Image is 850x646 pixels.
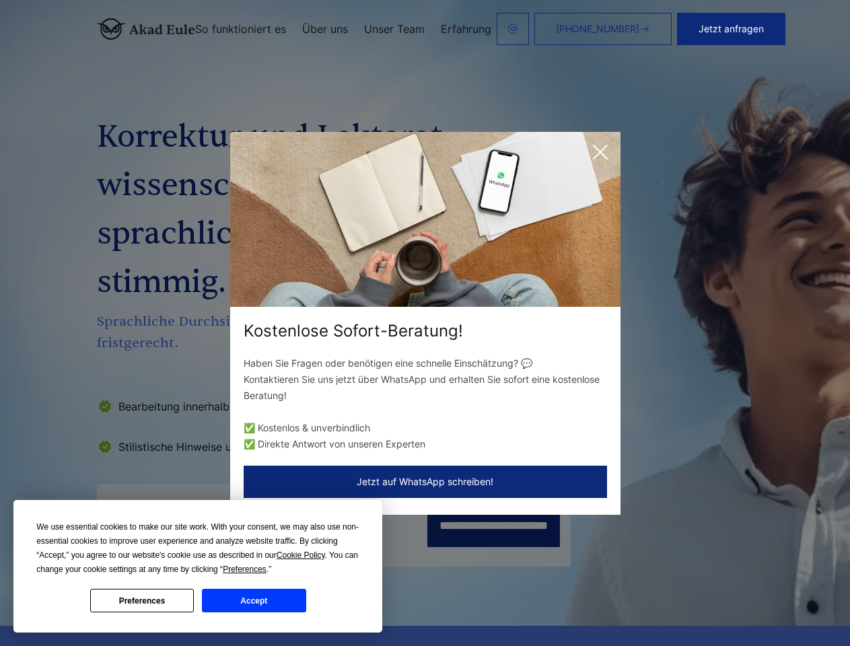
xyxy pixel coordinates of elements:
[441,24,491,34] a: Erfahrung
[36,520,359,577] div: We use essential cookies to make our site work. With your consent, we may also use non-essential ...
[97,18,195,40] img: logo
[677,13,785,45] button: Jetzt anfragen
[244,436,607,452] li: ✅ Direkte Antwort von unseren Experten
[202,589,306,612] button: Accept
[364,24,425,34] a: Unser Team
[13,500,382,633] div: Cookie Consent Prompt
[244,466,607,498] button: Jetzt auf WhatsApp schreiben!
[230,132,621,307] img: exit
[277,550,325,560] span: Cookie Policy
[195,24,286,34] a: So funktioniert es
[534,13,672,45] a: [PHONE_NUMBER]
[244,355,607,404] p: Haben Sie Fragen oder benötigen eine schnelle Einschätzung? 💬 Kontaktieren Sie uns jetzt über Wha...
[230,320,621,342] div: Kostenlose Sofort-Beratung!
[507,24,518,34] img: email
[244,420,607,436] li: ✅ Kostenlos & unverbindlich
[556,24,639,34] span: [PHONE_NUMBER]
[302,24,348,34] a: Über uns
[90,589,194,612] button: Preferences
[223,565,267,574] span: Preferences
